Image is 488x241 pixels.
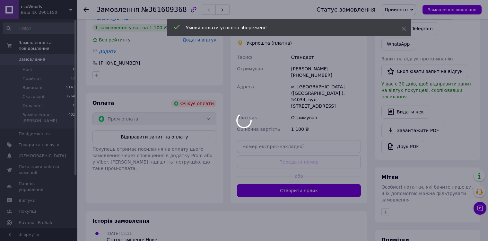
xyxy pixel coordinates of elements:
[237,115,257,120] span: Платник
[22,112,68,124] span: Замовлення з [PERSON_NAME]
[96,6,139,13] span: Замовлення
[19,142,59,148] span: Товари та послуги
[22,76,42,82] span: Прийняті
[21,10,77,15] div: Ваш ID: 2901150
[381,174,398,180] span: Мітки
[381,65,468,78] button: Скопіювати запит на відгук
[237,55,252,60] span: Тариф
[99,37,131,42] span: Без рейтингу
[107,231,132,236] span: [DATE] 13:31
[290,81,362,112] div: м. [GEOGRAPHIC_DATA] ([GEOGRAPHIC_DATA].), 54034, вул. [STREET_ADDRESS]
[385,7,408,12] span: Прийнято
[19,220,53,226] span: Каталог ProSale
[73,103,75,109] span: 0
[92,100,114,106] span: Оплата
[22,67,32,73] span: Нові
[19,40,77,51] span: Замовлення та повідомлення
[19,164,59,175] span: Показники роботи компанії
[237,84,254,89] span: Адреса
[381,184,473,202] span: Особисті нотатки, які бачите лише ви. З їх допомогою можна фільтрувати замовлення
[92,218,150,224] span: Історія замовлення
[68,112,75,124] span: 403
[381,140,424,153] a: Друк PDF
[237,127,280,132] span: Оціночна вартість
[423,5,482,14] button: Замовлення виконано
[186,24,386,31] div: Умови оплати успішно збережені!
[237,140,361,153] input: Номер експрес-накладної
[406,22,438,35] a: Telegram
[22,85,42,91] span: Виконані
[66,94,75,100] span: 1264
[290,123,362,135] div: 1 100 ₴
[92,15,130,21] a: [PERSON_NAME]
[19,198,35,203] span: Відгуки
[19,209,36,214] span: Покупці
[237,66,263,71] span: Отримувач
[83,6,89,13] div: Повернутися назад
[290,51,362,63] div: Стандарт
[19,181,59,192] span: Панель управління
[381,56,453,61] span: Запит на відгук про компанію
[3,22,76,34] input: Пошук
[293,173,305,179] span: або
[92,147,213,171] span: Покупець отримає посилання на оплату цього замовлення через сповіщення в додатку Prom або у Viber...
[21,4,69,10] span: ecoWoods
[71,76,75,82] span: 12
[474,202,486,215] button: Чат з покупцем
[92,24,170,31] div: 1 замовлення у вас на 1 100 ₴
[98,60,141,66] div: [PHONE_NUMBER]
[428,7,476,12] span: Замовлення виконано
[19,57,45,62] span: Замовлення
[99,49,117,54] span: Додати
[290,63,362,81] div: [PERSON_NAME] [PHONE_NUMBER]
[19,153,66,159] span: [DEMOGRAPHIC_DATA]
[141,6,187,13] span: №361609368
[381,81,472,99] span: У вас є 30 днів, щоб відправити запит на відгук покупцеві, скопіювавши посилання.
[66,85,75,91] span: 5143
[73,67,75,73] span: 0
[381,105,429,119] button: Видати чек
[317,6,376,13] div: Статус замовлення
[92,130,216,143] button: Відправити запит на оплату
[22,103,43,109] span: Оплачені
[19,131,50,137] span: Повідомлення
[22,94,44,100] span: Скасовані
[183,37,216,42] span: Додати відгук
[381,38,415,50] a: WhatsApp
[237,184,361,197] button: Створити ярлик
[290,112,362,123] div: Отримувач
[245,40,293,46] div: Укрпошта (платна)
[381,124,444,137] a: Завантажити PDF
[171,100,216,107] div: Очікує оплати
